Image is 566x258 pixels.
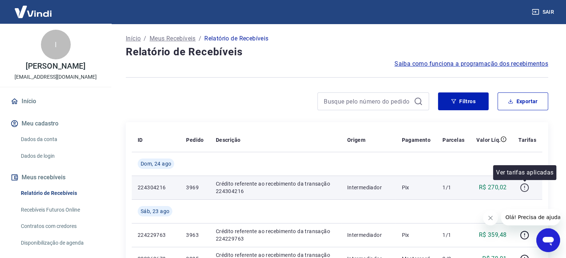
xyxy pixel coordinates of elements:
a: Início [126,34,141,43]
a: Disponibilização de agenda [18,235,102,251]
img: Vindi [9,0,57,23]
span: Olá! Precisa de ajuda? [4,5,63,11]
p: Valor Líq. [476,136,501,144]
p: Origem [347,136,365,144]
p: ID [138,136,143,144]
button: Meu cadastro [9,115,102,132]
p: Crédito referente ao recebimento da transação 224304216 [216,180,335,195]
button: Meus recebíveis [9,169,102,186]
a: Dados de login [18,148,102,164]
iframe: Mensagem da empresa [501,209,560,225]
span: Sáb, 23 ago [141,208,169,215]
p: Relatório de Recebíveis [204,34,268,43]
button: Sair [530,5,557,19]
p: [PERSON_NAME] [26,62,85,70]
p: Pedido [186,136,204,144]
p: Crédito referente ao recebimento da transação 224229763 [216,228,335,242]
a: Relatório de Recebíveis [18,186,102,201]
p: Pix [402,184,431,191]
p: Parcelas [442,136,464,144]
p: / [199,34,201,43]
input: Busque pelo número do pedido [324,96,411,107]
p: Descrição [216,136,241,144]
a: Contratos com credores [18,219,102,234]
div: I [41,30,71,59]
button: Filtros [438,92,489,110]
h4: Relatório de Recebíveis [126,45,548,59]
p: / [144,34,146,43]
p: 1/1 [442,231,464,239]
p: 3963 [186,231,204,239]
iframe: Botão para abrir a janela de mensagens [536,228,560,252]
p: R$ 359,48 [479,231,507,239]
a: Recebíveis Futuros Online [18,202,102,218]
p: 3969 [186,184,204,191]
p: Ver tarifas aplicadas [496,168,553,177]
a: Dados da conta [18,132,102,147]
p: [EMAIL_ADDRESS][DOMAIN_NAME] [15,73,97,81]
p: 224229763 [138,231,174,239]
p: R$ 270,02 [479,183,507,192]
a: Saiba como funciona a programação dos recebimentos [394,59,548,68]
p: Tarifas [518,136,536,144]
p: Pix [402,231,431,239]
p: 224304216 [138,184,174,191]
p: Pagamento [402,136,431,144]
p: Intermediador [347,184,390,191]
iframe: Fechar mensagem [483,210,498,225]
a: Início [9,93,102,110]
button: Exportar [498,92,548,110]
p: Intermediador [347,231,390,239]
span: Dom, 24 ago [141,160,171,167]
a: Meus Recebíveis [150,34,196,43]
p: 1/1 [442,184,464,191]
